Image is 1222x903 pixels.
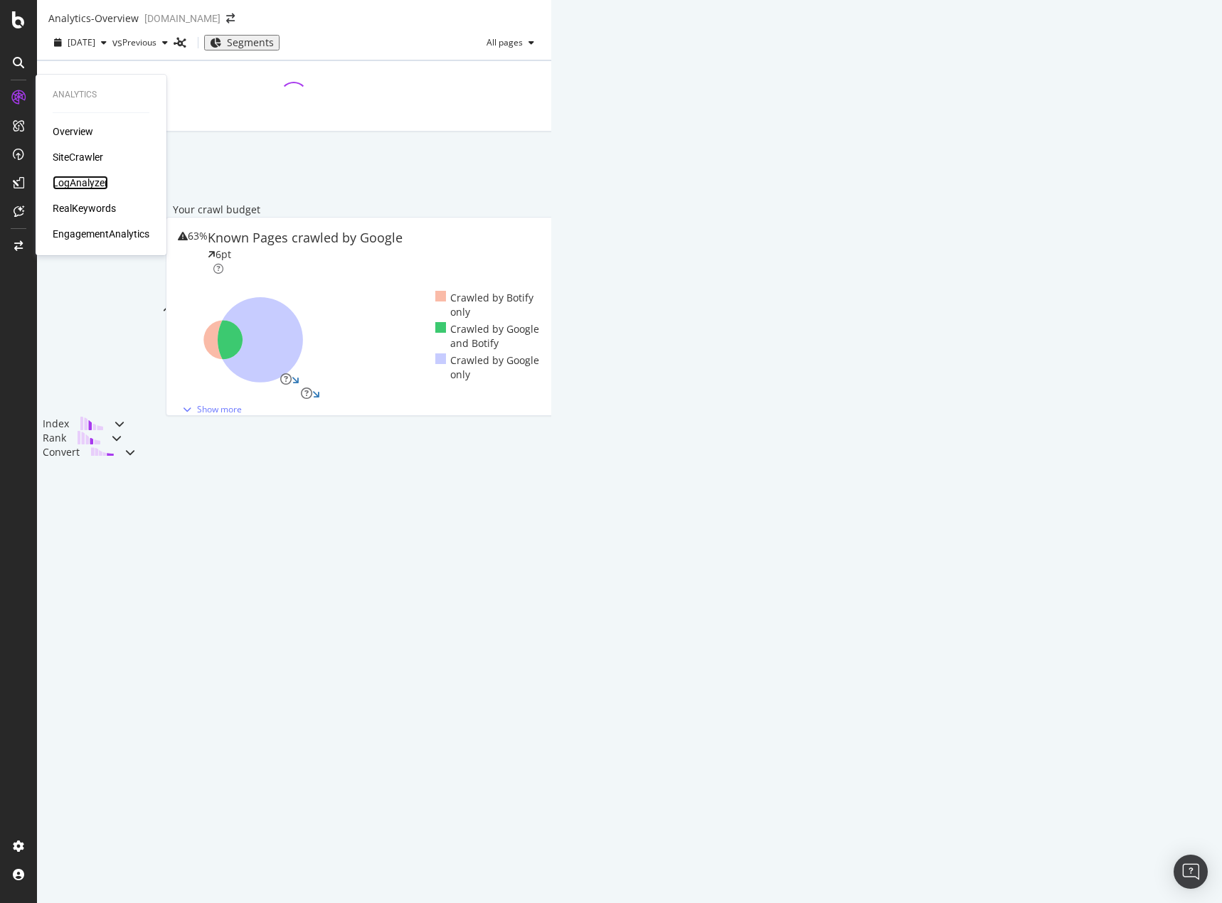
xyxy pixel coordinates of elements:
div: arrow-right-arrow-left [226,14,235,23]
div: Known Pages crawled by Google [208,229,403,247]
button: Segments [204,35,280,50]
a: EngagementAnalytics [53,227,149,241]
a: LogAnalyzer [53,176,108,190]
span: Previous [122,36,156,48]
button: [DATE] [48,31,112,54]
img: block-icon [80,417,103,430]
div: Crawled by Botify only [435,291,546,319]
span: Segments [227,36,274,49]
span: 2025 Sep. 14th [68,36,95,48]
button: Show more [173,402,246,416]
div: Your crawl budget [173,203,260,217]
div: Show more [197,403,242,415]
div: Crawled by Google and Botify [435,322,546,351]
a: Overview [53,124,93,139]
div: Open Intercom Messenger [1174,855,1208,889]
div: 6pt [216,247,231,262]
button: All pages [487,31,540,54]
div: Analytics - Overview [48,11,139,26]
a: SiteCrawler [53,150,103,164]
img: block-icon [78,431,100,444]
div: Crawl & Render [43,203,117,417]
a: RealKeywords [53,201,116,215]
button: Previous [122,31,174,54]
div: 63% [188,229,208,276]
div: [DOMAIN_NAME] [144,11,221,26]
div: Crawled by Google only [435,353,546,382]
span: vs [112,36,122,50]
span: All pages [487,36,523,48]
div: Rank [43,431,66,445]
div: Convert [43,445,80,459]
div: Index [43,417,69,431]
img: block-icon [91,445,114,459]
div: Analytics [53,89,149,101]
